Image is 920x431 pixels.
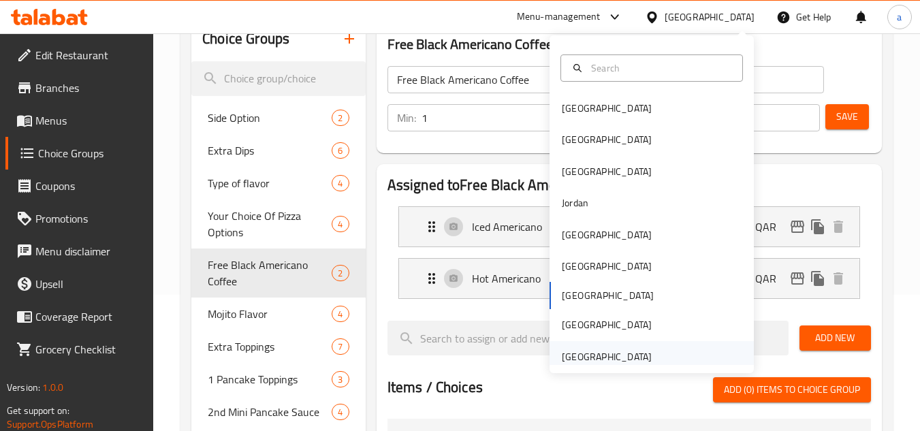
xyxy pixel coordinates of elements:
div: 2nd Mini Pancake Sauce4 [191,396,365,428]
div: [GEOGRAPHIC_DATA] [562,349,652,364]
span: Mojito Flavor [208,306,332,322]
span: Branches [35,80,143,96]
h2: Items / Choices [387,377,483,398]
li: Expand [387,201,871,253]
span: 4 [332,406,348,419]
div: [GEOGRAPHIC_DATA] [562,101,652,116]
span: 4 [332,218,348,231]
div: [GEOGRAPHIC_DATA] [562,317,652,332]
input: Search [586,61,734,76]
h3: Free Black Americano Coffee (ID: 1040238) [387,33,871,55]
button: edit [787,217,808,237]
span: 2 [332,112,348,125]
div: Choices [332,265,349,281]
span: Free Black Americano Coffee [208,257,332,289]
span: 4 [332,177,348,190]
div: Choices [332,110,349,126]
span: Coverage Report [35,308,143,325]
div: Choices [332,142,349,159]
h2: Assigned to Free Black Americano Coffee [387,175,871,195]
a: Grocery Checklist [5,333,154,366]
span: Your Choice Of Pizza Options [208,208,332,240]
span: 6 [332,144,348,157]
div: Mojito Flavor4 [191,298,365,330]
h2: Choice Groups [202,29,289,49]
span: 1 Pancake Toppings [208,371,332,387]
span: Coupons [35,178,143,194]
div: Extra Dips6 [191,134,365,167]
div: [GEOGRAPHIC_DATA] [562,132,652,147]
span: Menu disclaimer [35,243,143,259]
div: Choices [332,216,349,232]
span: Side Option [208,110,332,126]
div: Jordan [562,195,588,210]
p: Hot Americano [472,270,576,287]
div: [GEOGRAPHIC_DATA] [562,227,652,242]
span: Type of flavor [208,175,332,191]
span: Promotions [35,210,143,227]
input: search [191,61,365,96]
span: Get support on: [7,402,69,419]
div: Choices [332,306,349,322]
span: 3 [332,373,348,386]
a: Coupons [5,170,154,202]
div: 1 Pancake Toppings3 [191,363,365,396]
div: [GEOGRAPHIC_DATA] [562,164,652,179]
span: Version: [7,379,40,396]
span: 2 [332,267,348,280]
a: Menus [5,104,154,137]
span: Edit Restaurant [35,47,143,63]
a: Upsell [5,268,154,300]
a: Edit Restaurant [5,39,154,71]
a: Menu disclaimer [5,235,154,268]
span: Add (0) items to choice group [724,381,860,398]
button: delete [828,268,848,289]
a: Branches [5,71,154,104]
a: Choice Groups [5,137,154,170]
div: Type of flavor4 [191,167,365,199]
button: delete [828,217,848,237]
div: Side Option2 [191,101,365,134]
p: 0 QAR [746,219,787,235]
span: a [897,10,902,25]
div: Choices [332,338,349,355]
span: Menus [35,112,143,129]
span: 4 [332,308,348,321]
div: Your Choice Of Pizza Options4 [191,199,365,249]
div: Choices [332,404,349,420]
div: Choices [332,371,349,387]
span: Add New [810,330,860,347]
button: Add (0) items to choice group [713,377,871,402]
span: Extra Toppings [208,338,332,355]
p: Min: [397,110,416,126]
span: Grocery Checklist [35,341,143,357]
div: Free Black Americano Coffee2 [191,249,365,298]
button: edit [787,268,808,289]
p: Iced Americano [472,219,576,235]
span: Upsell [35,276,143,292]
button: Save [825,104,869,129]
div: Menu-management [517,9,601,25]
button: duplicate [808,268,828,289]
span: 1.0.0 [42,379,63,396]
span: Choice Groups [38,145,143,161]
button: Add New [799,325,871,351]
div: [GEOGRAPHIC_DATA] [665,10,755,25]
button: duplicate [808,217,828,237]
input: search [387,321,789,355]
div: Expand [399,259,859,298]
span: 2nd Mini Pancake Sauce [208,404,332,420]
div: Extra Toppings7 [191,330,365,363]
span: 7 [332,340,348,353]
p: 0 QAR [746,270,787,287]
span: Extra Dips [208,142,332,159]
a: Coverage Report [5,300,154,333]
li: Expand [387,253,871,304]
div: [GEOGRAPHIC_DATA] [562,259,652,274]
span: Save [836,108,858,125]
div: Expand [399,207,859,246]
a: Promotions [5,202,154,235]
